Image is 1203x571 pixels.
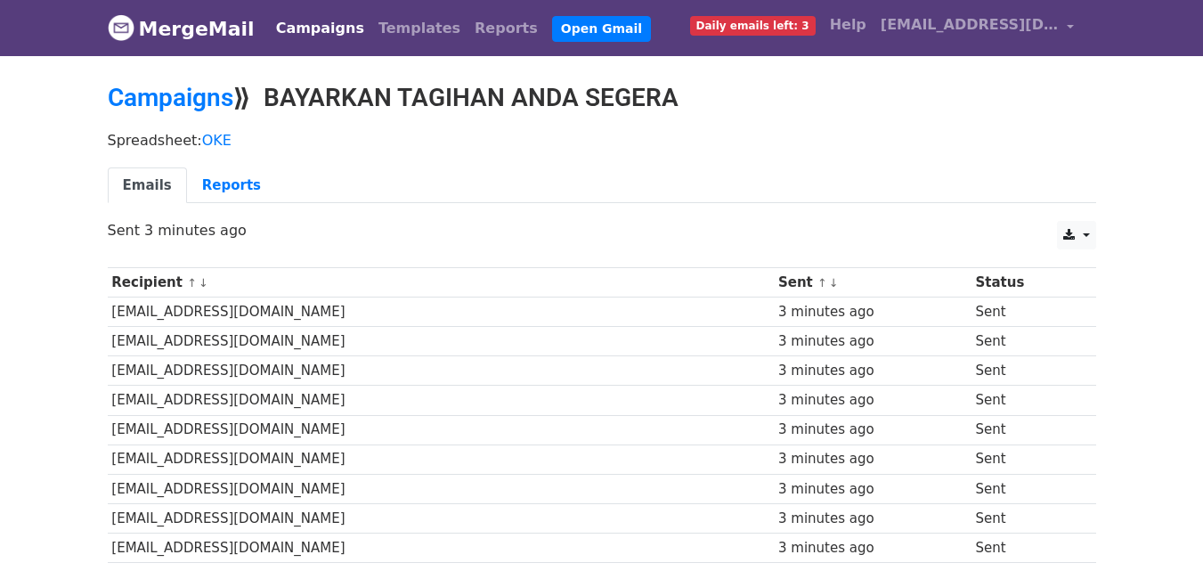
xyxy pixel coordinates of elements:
[108,356,775,386] td: [EMAIL_ADDRESS][DOMAIN_NAME]
[778,449,967,469] div: 3 minutes ago
[971,268,1080,298] th: Status
[108,415,775,445] td: [EMAIL_ADDRESS][DOMAIN_NAME]
[971,327,1080,356] td: Sent
[778,390,967,411] div: 3 minutes ago
[683,7,823,43] a: Daily emails left: 3
[971,298,1080,327] td: Sent
[829,276,839,290] a: ↓
[774,268,971,298] th: Sent
[971,503,1080,533] td: Sent
[269,11,371,46] a: Campaigns
[881,14,1059,36] span: [EMAIL_ADDRESS][DOMAIN_NAME]
[199,276,208,290] a: ↓
[108,167,187,204] a: Emails
[108,83,1096,113] h2: ⟫ BAYARKAN TAGIHAN ANDA SEGERA
[823,7,874,43] a: Help
[187,167,276,204] a: Reports
[778,302,967,322] div: 3 minutes ago
[108,298,775,327] td: [EMAIL_ADDRESS][DOMAIN_NAME]
[971,445,1080,474] td: Sent
[108,503,775,533] td: [EMAIL_ADDRESS][DOMAIN_NAME]
[971,415,1080,445] td: Sent
[108,445,775,474] td: [EMAIL_ADDRESS][DOMAIN_NAME]
[778,538,967,559] div: 3 minutes ago
[690,16,816,36] span: Daily emails left: 3
[817,276,827,290] a: ↑
[108,221,1096,240] p: Sent 3 minutes ago
[108,14,134,41] img: MergeMail logo
[187,276,197,290] a: ↑
[108,83,233,112] a: Campaigns
[778,331,967,352] div: 3 minutes ago
[778,509,967,529] div: 3 minutes ago
[108,131,1096,150] p: Spreadsheet:
[971,386,1080,415] td: Sent
[778,361,967,381] div: 3 minutes ago
[108,386,775,415] td: [EMAIL_ADDRESS][DOMAIN_NAME]
[552,16,651,42] a: Open Gmail
[467,11,545,46] a: Reports
[971,356,1080,386] td: Sent
[971,533,1080,562] td: Sent
[108,327,775,356] td: [EMAIL_ADDRESS][DOMAIN_NAME]
[874,7,1082,49] a: [EMAIL_ADDRESS][DOMAIN_NAME]
[778,479,967,500] div: 3 minutes ago
[778,420,967,440] div: 3 minutes ago
[202,132,232,149] a: OKE
[108,10,255,47] a: MergeMail
[108,533,775,562] td: [EMAIL_ADDRESS][DOMAIN_NAME]
[971,474,1080,503] td: Sent
[108,474,775,503] td: [EMAIL_ADDRESS][DOMAIN_NAME]
[371,11,467,46] a: Templates
[108,268,775,298] th: Recipient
